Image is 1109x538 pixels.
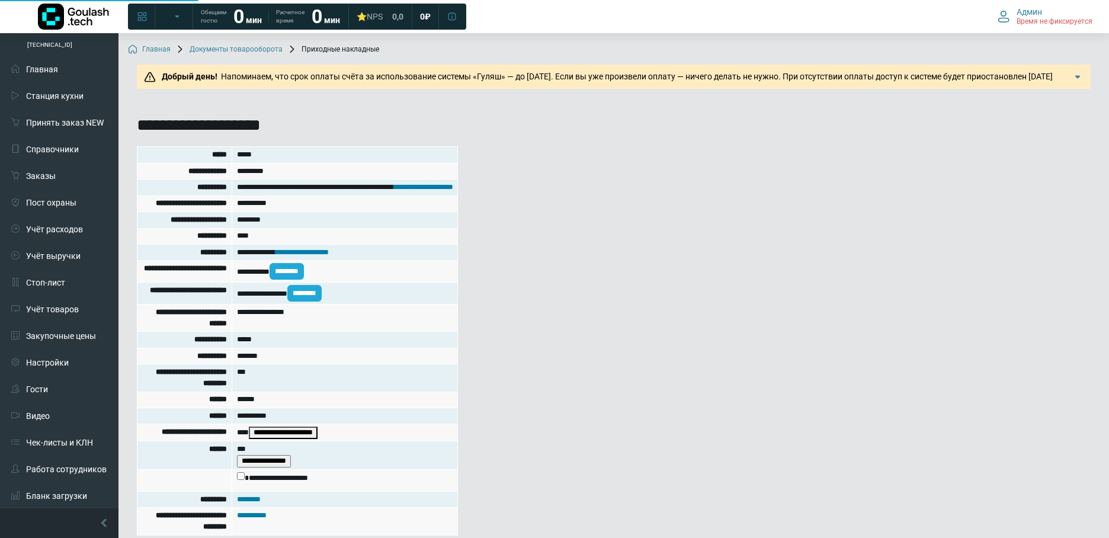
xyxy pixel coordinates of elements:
a: Главная [128,45,171,55]
span: Приходные накладные [287,45,379,55]
img: Предупреждение [144,71,156,83]
span: Админ [1017,7,1042,17]
span: ₽ [425,11,431,22]
div: ⭐ [357,11,383,22]
span: мин [324,15,340,25]
strong: 0 [312,5,322,28]
a: 0 ₽ [413,6,438,27]
b: Добрый день! [162,72,217,81]
img: Подробнее [1072,71,1084,83]
span: Время не фиксируется [1017,17,1092,27]
a: ⭐NPS 0,0 [350,6,411,27]
img: Логотип компании Goulash.tech [38,4,109,30]
span: 0,0 [392,11,403,22]
span: NPS [367,12,383,21]
a: Документы товарооборота [175,45,283,55]
strong: 0 [233,5,244,28]
span: Обещаем гостю [201,8,226,25]
a: Обещаем гостю 0 мин Расчетное время 0 мин [194,6,347,27]
button: Админ Время не фиксируется [991,4,1100,29]
span: Напоминаем, что срок оплаты счёта за использование системы «Гуляш» — до [DATE]. Если вы уже произ... [158,72,1053,94]
span: мин [246,15,262,25]
span: 0 [420,11,425,22]
span: Расчетное время [276,8,305,25]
